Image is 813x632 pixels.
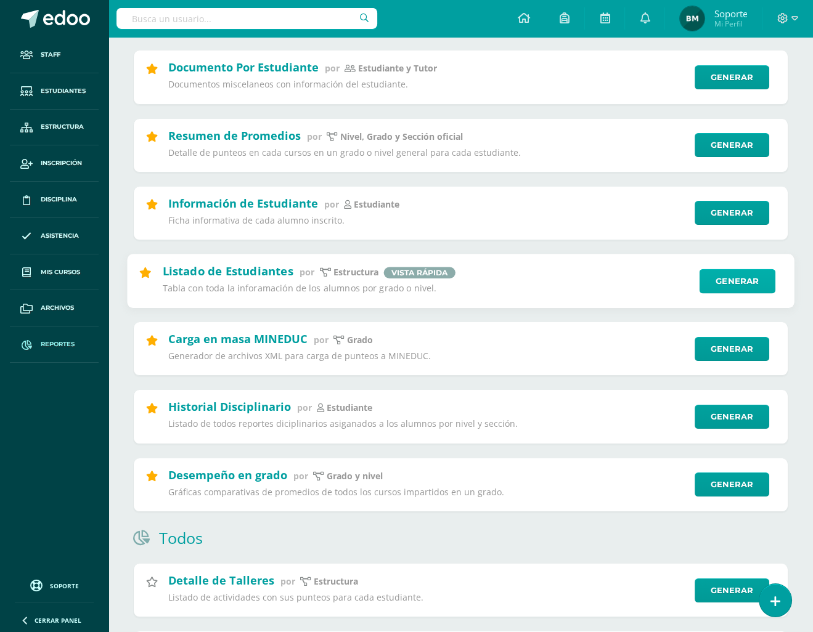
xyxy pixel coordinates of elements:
[347,334,373,346] p: Grado
[695,405,769,429] a: Generar
[116,8,377,29] input: Busca un usuario...
[168,331,308,346] h2: Carga en masa MINEDUC
[50,581,79,590] span: Soporte
[168,196,318,211] h2: Información de Estudiante
[280,575,295,587] span: por
[695,578,769,602] a: Generar
[168,128,301,143] h2: Resumen de Promedios
[41,267,80,277] span: Mis cursos
[163,283,692,294] p: Tabla con toda la inforamación de los alumnos por grado o nivel.
[10,290,99,326] a: Archivos
[41,158,82,168] span: Inscripción
[41,50,60,60] span: Staff
[714,7,747,20] span: Soporte
[168,418,687,429] p: Listado de todos reportes diciplinarios asiganados a los alumnos por nivel y sección.
[41,86,86,96] span: Estudiantes
[163,263,293,278] h2: Listado de Estudiantes
[297,402,312,413] span: por
[10,145,99,182] a: Inscripción
[333,267,378,278] p: Estructura
[327,402,372,413] p: estudiante
[358,63,437,74] p: Estudiante y Tutor
[327,471,383,482] p: grado y nivel
[695,133,769,157] a: Generar
[700,269,775,293] a: Generar
[168,79,687,90] p: Documentos miscelaneos con información del estudiante.
[41,339,75,349] span: Reportes
[168,147,687,158] p: Detalle de punteos en cada cursos en un grado o nivel general para cada estudiante.
[300,265,314,277] span: por
[714,18,747,29] span: Mi Perfil
[324,198,339,210] span: por
[384,267,456,278] span: Vista rápida
[680,6,705,31] img: 124947c2b8f52875b6fcaf013d3349fe.png
[695,472,769,496] a: Generar
[41,303,74,313] span: Archivos
[10,182,99,218] a: Disciplina
[10,326,99,363] a: Reportes
[15,577,94,593] a: Soporte
[168,573,274,588] h2: Detalle de Talleres
[168,592,687,603] p: Listado de actividades con sus punteos para cada estudiante.
[695,201,769,225] a: Generar
[168,215,687,226] p: Ficha informativa de cada alumno inscrito.
[168,468,287,482] h2: Desempeño en grado
[695,337,769,361] a: Generar
[35,616,81,625] span: Cerrar panel
[41,122,84,132] span: Estructura
[10,110,99,146] a: Estructura
[293,470,308,482] span: por
[41,195,77,205] span: Disciplina
[10,73,99,110] a: Estudiantes
[168,487,687,498] p: Gráficas comparativas de promedios de todos los cursos impartidos en un grado.
[168,60,319,75] h2: Documento Por Estudiante
[325,62,340,74] span: por
[354,199,399,210] p: estudiante
[314,334,329,346] span: por
[10,218,99,254] a: Asistencia
[314,576,358,587] p: Estructura
[10,37,99,73] a: Staff
[307,131,322,142] span: por
[168,399,291,414] h2: Historial Disciplinario
[168,350,687,362] p: Generador de archivos XML para carga de punteos a MINEDUC.
[340,131,463,142] p: Nivel, Grado y Sección oficial
[159,527,203,548] h1: Todos
[695,65,769,89] a: Generar
[41,231,79,241] span: Asistencia
[10,254,99,291] a: Mis cursos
